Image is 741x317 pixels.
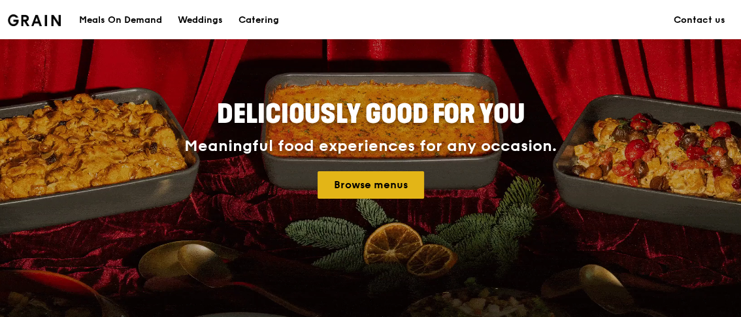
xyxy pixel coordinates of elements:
[178,1,223,40] div: Weddings
[135,137,606,156] div: Meaningful food experiences for any occasion.
[318,171,424,199] a: Browse menus
[170,1,231,40] a: Weddings
[217,99,525,130] span: Deliciously good for you
[8,14,61,26] img: Grain
[239,1,279,40] div: Catering
[231,1,287,40] a: Catering
[666,1,733,40] a: Contact us
[79,1,162,40] div: Meals On Demand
